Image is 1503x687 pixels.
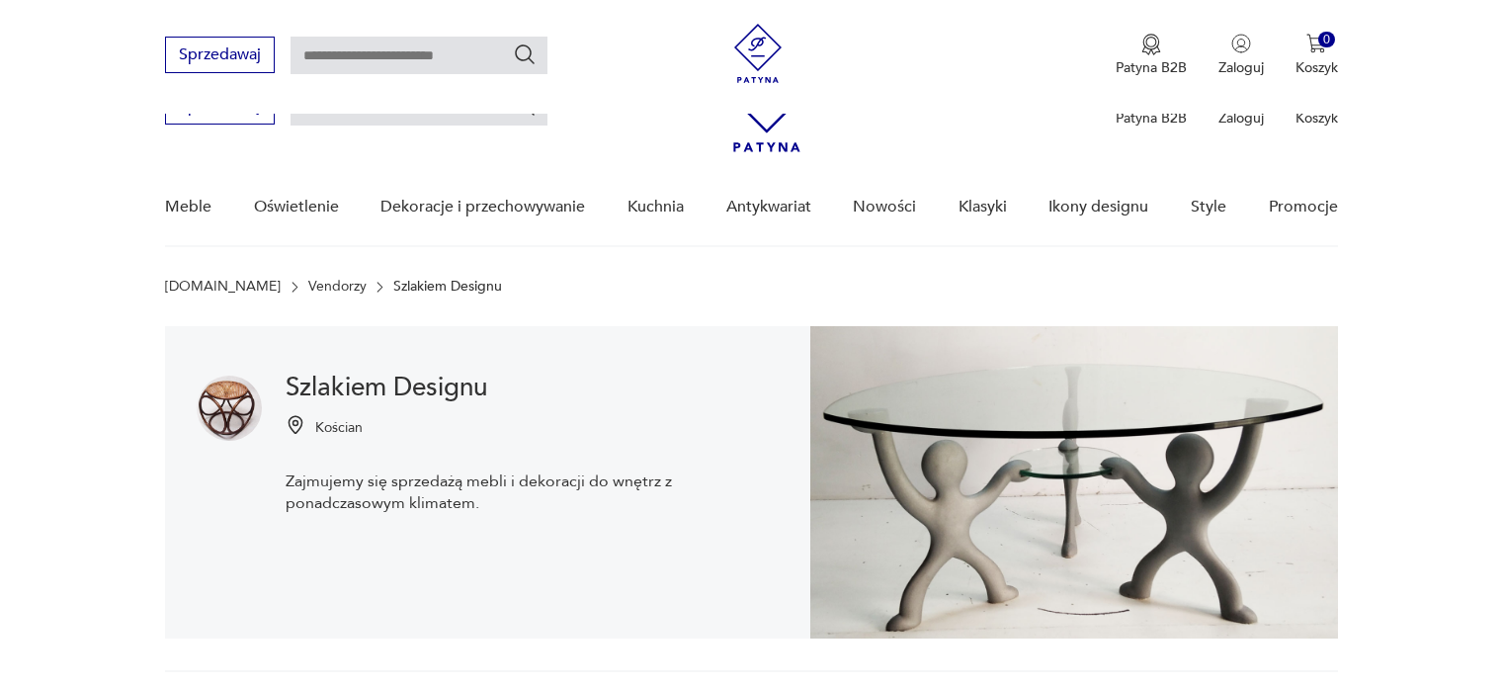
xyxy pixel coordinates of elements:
img: Patyna - sklep z meblami i dekoracjami vintage [728,24,788,83]
img: Ikonka pinezki mapy [286,415,305,435]
a: Promocje [1269,169,1338,245]
div: 0 [1318,32,1335,48]
img: Ikonka użytkownika [1231,34,1251,53]
img: Szlakiem Designu [197,376,262,441]
img: Ikona medalu [1141,34,1161,55]
p: Koszyk [1295,58,1338,77]
button: Zaloguj [1218,34,1264,77]
a: [DOMAIN_NAME] [165,279,281,295]
a: Ikony designu [1048,169,1148,245]
a: Kuchnia [627,169,684,245]
img: Ikona koszyka [1306,34,1326,53]
a: Meble [165,169,211,245]
a: Sprzedawaj [165,49,275,63]
button: Sprzedawaj [165,37,275,73]
p: Patyna B2B [1116,109,1187,128]
a: Ikona medaluPatyna B2B [1116,34,1187,77]
p: Zaloguj [1218,109,1264,128]
h1: Szlakiem Designu [286,376,779,399]
p: Zajmujemy się sprzedażą mebli i dekoracji do wnętrz z ponadczasowym klimatem. [286,471,779,514]
a: Nowości [853,169,916,245]
button: Patyna B2B [1116,34,1187,77]
button: 0Koszyk [1295,34,1338,77]
p: Zaloguj [1218,58,1264,77]
a: Klasyki [959,169,1007,245]
p: Szlakiem Designu [393,279,502,295]
img: Szlakiem Designu [810,326,1338,639]
a: Oświetlenie [254,169,339,245]
a: Antykwariat [726,169,811,245]
p: Kościan [315,418,363,437]
a: Style [1191,169,1226,245]
a: Vendorzy [308,279,367,295]
p: Patyna B2B [1116,58,1187,77]
a: Dekoracje i przechowywanie [380,169,585,245]
p: Koszyk [1295,109,1338,128]
button: Szukaj [513,43,537,66]
a: Sprzedawaj [165,101,275,115]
